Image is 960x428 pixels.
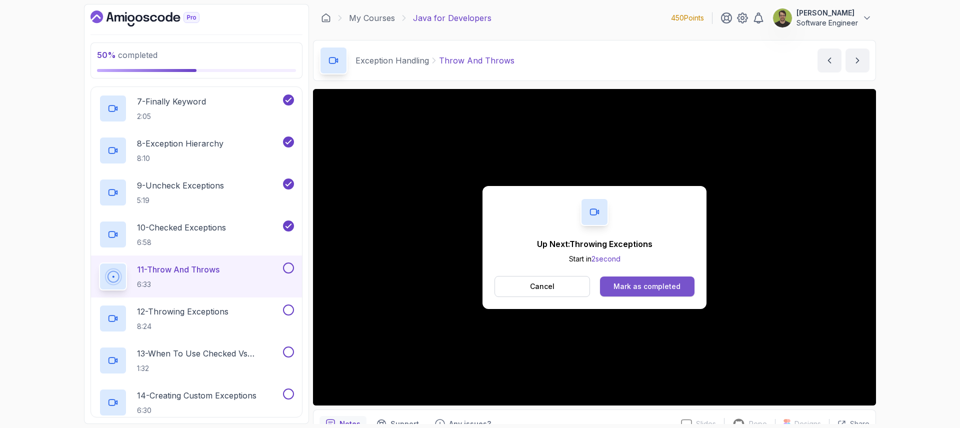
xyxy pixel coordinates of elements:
[530,281,554,291] p: Cancel
[321,13,331,23] a: Dashboard
[137,95,206,107] p: 7 - Finally Keyword
[313,89,876,405] iframe: 11 - Throw and Throws
[99,304,294,332] button: 12-Throwing Exceptions8:24
[99,388,294,416] button: 14-Creating Custom Exceptions6:30
[137,221,226,233] p: 10 - Checked Exceptions
[591,254,620,263] span: 2 second
[137,347,281,359] p: 13 - When To Use Checked Vs Unchecked Exeptions
[137,263,219,275] p: 11 - Throw And Throws
[137,111,206,121] p: 2:05
[772,8,872,28] button: user profile image[PERSON_NAME]Software Engineer
[817,48,841,72] button: previous content
[99,178,294,206] button: 9-Uncheck Exceptions5:19
[137,305,228,317] p: 12 - Throwing Exceptions
[845,48,869,72] button: next content
[439,54,514,66] p: Throw And Throws
[99,262,294,290] button: 11-Throw And Throws6:33
[349,12,395,24] a: My Courses
[537,238,652,250] p: Up Next: Throwing Exceptions
[796,18,858,28] p: Software Engineer
[137,389,256,401] p: 14 - Creating Custom Exceptions
[137,195,224,205] p: 5:19
[97,50,116,60] span: 50 %
[137,363,281,373] p: 1:32
[99,346,294,374] button: 13-When To Use Checked Vs Unchecked Exeptions1:32
[671,13,704,23] p: 450 Points
[137,153,223,163] p: 8:10
[413,12,491,24] p: Java for Developers
[613,281,680,291] div: Mark as completed
[355,54,429,66] p: Exception Handling
[137,321,228,331] p: 8:24
[99,94,294,122] button: 7-Finally Keyword2:05
[796,8,858,18] p: [PERSON_NAME]
[137,405,256,415] p: 6:30
[137,237,226,247] p: 6:58
[773,8,792,27] img: user profile image
[99,220,294,248] button: 10-Checked Exceptions6:58
[137,179,224,191] p: 9 - Uncheck Exceptions
[137,279,219,289] p: 6:33
[137,137,223,149] p: 8 - Exception Hierarchy
[97,50,157,60] span: completed
[99,136,294,164] button: 8-Exception Hierarchy8:10
[494,276,590,297] button: Cancel
[600,276,694,296] button: Mark as completed
[537,254,652,264] p: Start in
[90,10,222,26] a: Dashboard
